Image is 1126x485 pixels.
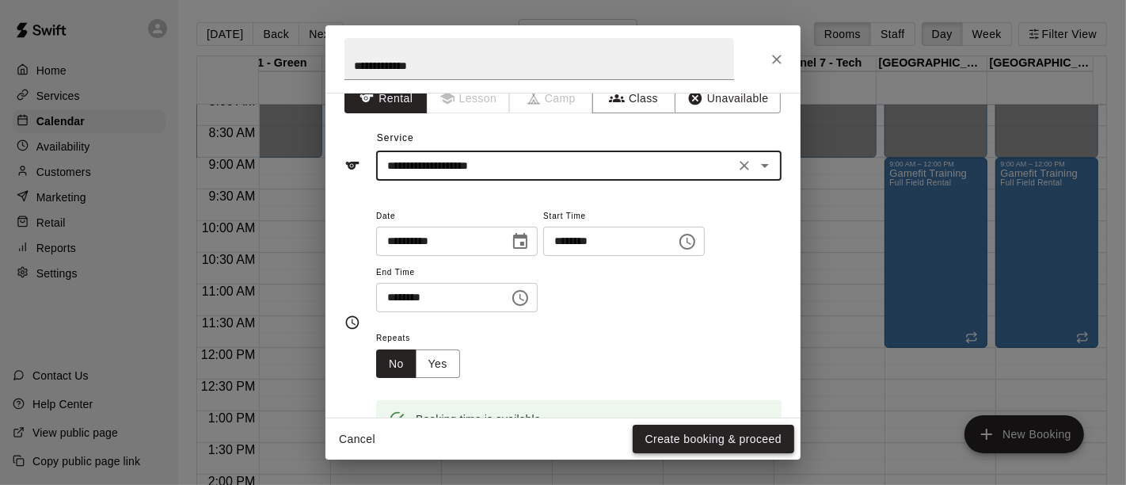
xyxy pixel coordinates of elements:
button: Choose date, selected date is Sep 14, 2025 [504,226,536,258]
button: Rental [344,84,428,113]
button: Clear [733,155,755,177]
svg: Timing [344,315,360,330]
span: Lessons must be created in the Services page first [428,84,511,113]
svg: Service [344,158,360,174]
button: Open [754,155,776,177]
div: outlined button group [376,349,460,379]
button: Cancel [332,425,382,454]
button: Choose time, selected time is 10:00 AM [671,226,703,258]
button: No [376,349,417,379]
button: Class [592,84,675,113]
span: Repeats [376,328,473,349]
span: Date [376,206,538,227]
button: Create booking & proceed [633,425,794,454]
button: Close [763,45,791,74]
span: End Time [376,262,538,284]
button: Yes [416,349,460,379]
span: Camps can only be created in the Services page [510,84,593,113]
button: Unavailable [675,84,781,113]
span: Start Time [543,206,705,227]
div: Booking time is available [416,405,541,433]
span: Service [377,132,414,143]
button: Choose time, selected time is 11:00 AM [504,282,536,314]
